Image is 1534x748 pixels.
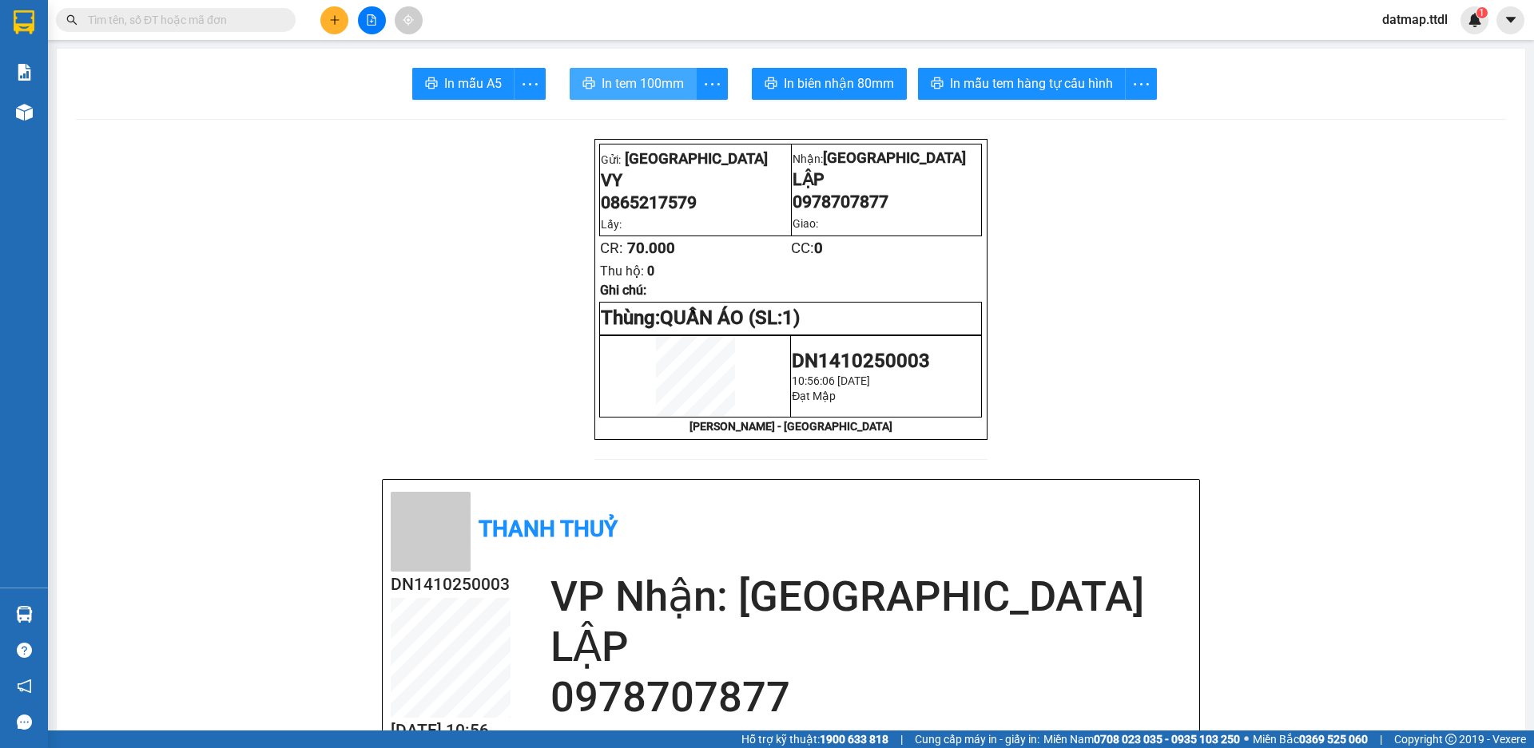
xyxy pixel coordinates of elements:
sup: 1 [1476,7,1488,18]
span: QUẦN ÁO (SL: [660,307,800,329]
strong: 0369 525 060 [1299,733,1368,746]
span: VY [601,170,622,190]
span: Miền Bắc [1253,730,1368,748]
button: printerIn biên nhận 80mm [752,68,907,100]
span: Ghi chú: [600,283,646,298]
span: CR: [600,239,623,257]
span: LẬP [793,169,825,189]
span: printer [425,77,438,92]
button: printerIn mẫu tem hàng tự cấu hình [918,68,1126,100]
button: more [1125,68,1157,100]
span: more [515,74,545,94]
span: 1) [782,307,800,329]
span: 10:56:06 [DATE] [792,374,870,387]
h2: 0978707877 [550,672,1191,722]
span: 1 [1479,7,1484,18]
span: | [1380,730,1382,748]
span: message [17,714,32,730]
span: Hỗ trợ kỹ thuật: [741,730,888,748]
span: In mẫu A5 [444,73,502,93]
span: Thu hộ: [600,263,644,279]
span: search [66,14,77,26]
button: caret-down [1496,6,1524,34]
button: aim [395,6,423,34]
span: caret-down [1504,13,1518,27]
strong: 0708 023 035 - 0935 103 250 [1094,733,1240,746]
span: ⚪️ [1244,736,1249,742]
img: icon-new-feature [1468,13,1482,27]
span: Gửi: [14,14,38,30]
button: plus [320,6,348,34]
span: notification [17,679,32,694]
span: aim [403,14,414,26]
button: printerIn mẫu A5 [412,68,515,100]
strong: [PERSON_NAME] - [GEOGRAPHIC_DATA] [690,420,892,433]
h2: [DATE] 10:56 [391,718,511,744]
span: copyright [1445,734,1457,745]
span: 0865217579 [601,192,697,212]
span: DN1410250003 [792,350,930,372]
div: 0914235179 [187,69,349,91]
img: logo-vxr [14,10,34,34]
span: Lấy: [601,218,622,231]
b: Thanh Thuỷ [479,516,618,542]
span: Đạt Mập [792,390,836,402]
p: Gửi: [601,148,789,168]
div: [GEOGRAPHIC_DATA] [14,14,176,49]
img: warehouse-icon [16,606,33,623]
img: solution-icon [16,64,33,81]
span: Nhận: [187,14,225,30]
span: Giao: [793,217,818,230]
span: 0978707877 [793,192,888,212]
span: CC: [791,239,823,257]
span: 70.000 [627,239,675,257]
span: [GEOGRAPHIC_DATA] [625,150,768,168]
h2: VP Nhận: [GEOGRAPHIC_DATA] [550,572,1191,622]
span: question-circle [17,643,32,658]
span: more [697,74,727,94]
span: In biên nhận 80mm [784,73,894,93]
span: Thùng: [601,307,660,329]
span: printer [931,77,944,92]
span: file-add [366,14,377,26]
span: | [900,730,903,748]
span: more [1126,74,1156,94]
div: THÀNH [187,49,349,69]
div: 70.000 [12,101,178,120]
img: warehouse-icon [16,104,33,121]
h2: LẬP [550,622,1191,672]
strong: 1900 633 818 [820,733,888,746]
div: [GEOGRAPHIC_DATA] [187,14,349,49]
span: In mẫu tem hàng tự cấu hình [950,73,1113,93]
button: file-add [358,6,386,34]
span: printer [582,77,595,92]
span: Miền Nam [1043,730,1240,748]
span: [GEOGRAPHIC_DATA] [823,149,966,167]
span: 0 [814,239,823,257]
button: more [514,68,546,100]
span: datmap.ttdl [1369,10,1460,30]
span: printer [765,77,777,92]
span: 0 [647,263,654,279]
h2: DN1410250003 [391,572,511,598]
button: printerIn tem 100mm [570,68,697,100]
input: Tìm tên, số ĐT hoặc mã đơn [88,11,276,29]
span: In tem 100mm [602,73,684,93]
span: Cung cấp máy in - giấy in: [915,730,1039,748]
span: plus [329,14,340,26]
button: more [696,68,728,100]
span: CR : [12,102,37,119]
p: Nhận: [793,149,981,167]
